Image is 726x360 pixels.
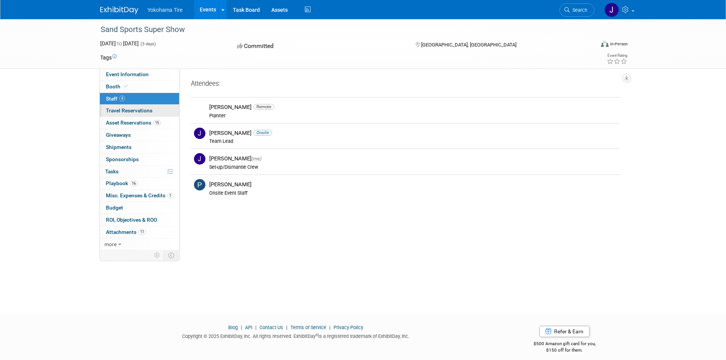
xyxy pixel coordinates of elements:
[253,325,258,330] span: |
[209,155,617,162] div: [PERSON_NAME]
[100,129,179,141] a: Giveaways
[105,168,119,174] span: Tasks
[100,154,179,165] a: Sponsorships
[100,117,179,129] a: Asset Reservations15
[151,250,164,260] td: Personalize Event Tab Strip
[610,41,628,47] div: In-Person
[550,40,628,51] div: Event Format
[100,81,179,93] a: Booth
[253,130,272,136] span: Onsite
[253,104,274,110] span: Remote
[98,23,583,37] div: Sand Sports Super Show
[106,229,146,235] span: Attachments
[140,42,156,46] span: (3 days)
[147,7,183,13] span: Yokohama Tire
[191,79,620,89] div: Attendees:
[209,190,617,196] div: Onsite Event Staff
[209,104,617,111] div: [PERSON_NAME]
[252,156,261,162] span: (me)
[106,71,149,77] span: Event Information
[604,3,619,17] img: Jason Heath
[209,181,617,188] div: [PERSON_NAME]
[570,7,587,13] span: Search
[106,217,157,223] span: ROI, Objectives & ROO
[607,54,627,58] div: Event Rating
[124,84,128,88] i: Booth reservation complete
[194,179,205,190] img: P.jpg
[167,193,173,198] span: 1
[194,128,205,139] img: J.jpg
[333,325,363,330] a: Privacy Policy
[106,192,173,198] span: Misc. Expenses & Credits
[130,181,138,186] span: 16
[100,141,179,153] a: Shipments
[235,40,403,53] div: Committed
[100,190,179,202] a: Misc. Expenses & Credits1
[106,205,123,211] span: Budget
[601,41,609,47] img: Format-Inperson.png
[209,138,617,144] div: Team Lead
[239,325,244,330] span: |
[100,54,117,61] td: Tags
[106,120,161,126] span: Asset Reservations
[106,144,131,150] span: Shipments
[106,96,125,102] span: Staff
[316,333,318,337] sup: ®
[100,105,179,117] a: Travel Reservations
[100,202,179,214] a: Budget
[290,325,326,330] a: Terms of Service
[100,6,138,14] img: ExhibitDay
[260,325,283,330] a: Contact Us
[100,238,179,250] a: more
[421,42,516,48] span: [GEOGRAPHIC_DATA], [GEOGRAPHIC_DATA]
[116,40,123,46] span: to
[100,214,179,226] a: ROI, Objectives & ROO
[559,3,595,17] a: Search
[245,325,252,330] a: API
[100,331,492,340] div: Copyright © 2025 ExhibitDay, Inc. All rights reserved. ExhibitDay is a registered trademark of Ex...
[327,325,332,330] span: |
[138,229,146,235] span: 11
[100,178,179,189] a: Playbook16
[284,325,289,330] span: |
[209,130,617,137] div: [PERSON_NAME]
[119,96,125,101] span: 4
[153,120,161,126] span: 15
[503,347,626,354] div: $150 off for them.
[209,164,617,170] div: Set-up/Dismantle Crew
[100,226,179,238] a: Attachments11
[106,107,152,114] span: Travel Reservations
[228,325,238,330] a: Blog
[100,69,179,80] a: Event Information
[100,93,179,105] a: Staff4
[163,250,179,260] td: Toggle Event Tabs
[539,326,590,337] a: Refer & Earn
[104,241,117,247] span: more
[100,166,179,178] a: Tasks
[100,40,139,46] span: [DATE] [DATE]
[106,132,131,138] span: Giveaways
[194,153,205,165] img: J.jpg
[106,156,139,162] span: Sponsorships
[106,180,138,186] span: Playbook
[503,336,626,353] div: $500 Amazon gift card for you,
[209,113,617,119] div: Planner
[106,83,129,90] span: Booth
